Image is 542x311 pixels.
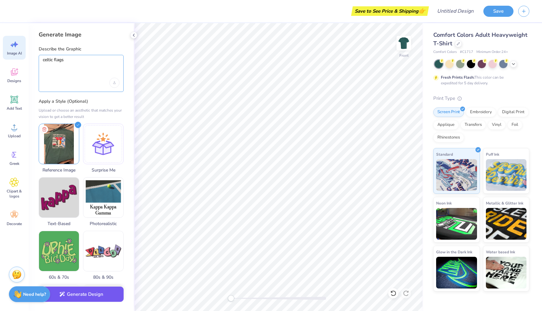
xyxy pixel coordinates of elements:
[476,49,508,55] span: Minimum Order: 24 +
[433,120,459,130] div: Applique
[7,106,22,111] span: Add Text
[39,220,79,227] span: Text-Based
[486,159,527,191] img: Puff Ink
[441,75,519,86] div: This color can be expedited for 5 day delivery.
[10,161,19,166] span: Greek
[486,151,499,158] span: Puff Ink
[4,189,25,199] span: Clipart & logos
[7,51,22,56] span: Image AI
[23,291,46,297] strong: Need help?
[433,133,464,142] div: Rhinestones
[397,37,410,49] img: Front
[39,46,124,52] label: Describe the Graphic
[7,78,21,83] span: Designs
[441,75,474,80] strong: Fresh Prints Flash:
[83,178,123,217] img: Photorealistic
[466,107,496,117] div: Embroidery
[7,221,22,226] span: Decorate
[39,274,79,281] span: 60s & 70s
[228,295,234,301] div: Accessibility label
[436,159,477,191] img: Standard
[507,120,522,130] div: Foil
[436,151,453,158] span: Standard
[83,220,124,227] span: Photorealistic
[433,107,464,117] div: Screen Print
[39,98,124,105] label: Apply a Style (Optional)
[83,274,124,281] span: 80s & 90s
[39,287,124,302] button: Generate Design
[83,231,123,271] img: 80s & 90s
[8,133,21,139] span: Upload
[486,208,527,240] img: Metallic & Glitter Ink
[418,7,425,15] span: 👉
[433,95,529,102] div: Print Type
[433,31,527,47] span: Comfort Colors Adult Heavyweight T-Shirt
[460,49,473,55] span: # C1717
[433,49,457,55] span: Comfort Colors
[39,107,124,120] div: Upload or choose an aesthetic that matches your vision to get a better result
[486,200,523,206] span: Metallic & Glitter Ink
[39,31,124,38] div: Generate Image
[486,257,527,288] img: Water based Ink
[399,53,409,58] div: Front
[39,231,79,271] img: 60s & 70s
[353,6,427,16] div: Save to See Price & Shipping
[488,120,506,130] div: Vinyl
[39,178,79,217] img: Text-Based
[109,78,119,88] div: Upload image
[436,200,452,206] span: Neon Ink
[39,167,79,173] span: Reference Image
[83,167,124,173] span: Surprise Me
[432,5,479,17] input: Untitled Design
[43,57,119,73] textarea: celtic flags
[436,208,477,240] img: Neon Ink
[436,249,472,255] span: Glow in the Dark Ink
[483,6,513,17] button: Save
[436,257,477,288] img: Glow in the Dark Ink
[39,124,79,164] img: Upload reference
[486,249,515,255] span: Water based Ink
[461,120,486,130] div: Transfers
[498,107,529,117] div: Digital Print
